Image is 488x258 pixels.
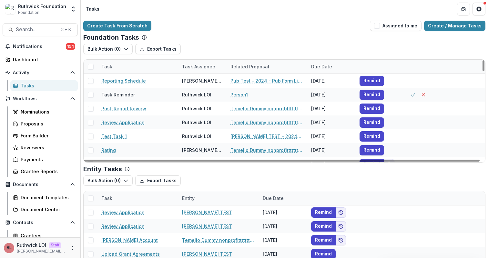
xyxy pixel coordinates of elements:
a: Document Center [10,204,78,215]
div: Due Date [307,60,356,74]
div: Payments [21,156,73,163]
a: Review Application [101,209,145,216]
button: Remind [311,207,336,218]
button: Complete [408,90,418,100]
button: Open Activity [3,67,78,78]
div: Grantees [21,232,73,239]
button: Remind [360,76,384,86]
button: Export Tasks [135,175,181,186]
a: Review Application [101,223,145,230]
div: Related Proposal [227,60,307,74]
a: Create Task From Scratch [83,21,151,31]
div: [DATE] [307,115,356,129]
button: Open Workflows [3,94,78,104]
div: Due Date [259,191,307,205]
a: Reviewers [10,142,78,153]
div: Due Date [307,63,336,70]
a: Person1 [230,91,248,98]
a: Create / Manage Tasks [424,21,485,31]
a: Temelio Dummy nonprofittttttttt a4 sda16s5d [230,119,303,126]
button: Search... [3,23,78,36]
span: Search... [16,26,57,33]
span: Documents [13,182,67,187]
button: Remind [360,117,384,128]
a: Nominations [10,106,78,117]
button: Partners [457,3,470,15]
button: Add to friends [336,221,346,232]
a: Tasks [10,80,78,91]
a: Temelio Dummy nonprofittttttttt a4 sda16s5d [230,147,303,154]
p: [PERSON_NAME][EMAIL_ADDRESS][DOMAIN_NAME] [17,248,66,254]
div: Task Assignee [178,60,227,74]
button: Remind [311,235,336,245]
button: Get Help [473,3,485,15]
a: Document Templates [10,192,78,203]
div: Ruthwick Foundation [18,3,66,10]
a: Form Builder [10,130,78,141]
a: [PERSON_NAME] TEST [182,209,232,216]
div: Tasks [86,5,99,12]
span: Foundation [18,10,39,15]
button: Notifications194 [3,41,78,52]
div: [DATE] [259,233,307,247]
div: Task [97,191,178,205]
div: [DATE] [307,143,356,157]
div: Form Builder [21,132,73,139]
div: [DATE] [307,102,356,115]
nav: breadcrumb [83,4,102,14]
p: Ruthwick LOI [17,242,46,248]
button: Open Documents [3,179,78,190]
div: Entity [178,191,259,205]
a: Dashboard [3,54,78,65]
div: Nominations [21,108,73,115]
div: Proposals [21,120,73,127]
div: Ruthwick LOI [182,119,211,126]
a: [PERSON_NAME] Account [101,237,158,243]
a: Test Task 1 [101,133,127,140]
div: Ruthwick LOI [7,246,12,250]
button: Remind [360,90,384,100]
a: Post-Report Review [101,105,146,112]
div: Task [97,60,178,74]
a: Temelio Dummy nonprofittttttttt a4 sda16s5d [182,237,255,243]
a: [PERSON_NAME] TEST [182,223,232,230]
div: Tasks [21,82,73,89]
a: Pub Test - 2024 - Pub Form Link Test [230,77,303,84]
a: Grantees [10,230,78,241]
div: Dashboard [13,56,73,63]
a: [PERSON_NAME] TEST [182,251,232,257]
button: Bulk Action (0) [83,44,133,54]
span: Contacts [13,220,67,225]
a: Temelio Dummy nonprofittttttttt a4 sda16s5d [230,105,303,112]
div: Task [97,63,116,70]
div: [PERSON_NAME][EMAIL_ADDRESS][DOMAIN_NAME] [182,77,223,84]
button: Remind [311,221,336,232]
div: ⌘ + K [59,26,72,33]
button: Export Tasks [135,44,181,54]
a: Review Application [101,119,145,126]
p: Foundation Tasks [83,34,139,41]
span: Workflows [13,96,67,102]
div: Related Proposal [227,63,273,70]
div: Due Date [259,195,288,202]
a: Payments [10,154,78,165]
a: [PERSON_NAME] TEST - 2024Temelio Test Form [230,133,303,140]
button: Open entity switcher [69,3,78,15]
div: [DATE] [259,205,307,219]
div: Ruthwick LOI [182,105,211,112]
div: Ruthwick LOI [182,133,211,140]
p: Staff [49,242,61,248]
button: Open Contacts [3,217,78,228]
div: Ruthwick LOI [182,91,211,98]
a: Upload Grant Agreements [101,251,160,257]
button: Bulk Action (0) [83,175,133,186]
div: [DATE] [307,129,356,143]
button: Assigned to me [370,21,422,31]
a: Rating [101,147,116,154]
a: Reporting Schedule [101,77,146,84]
